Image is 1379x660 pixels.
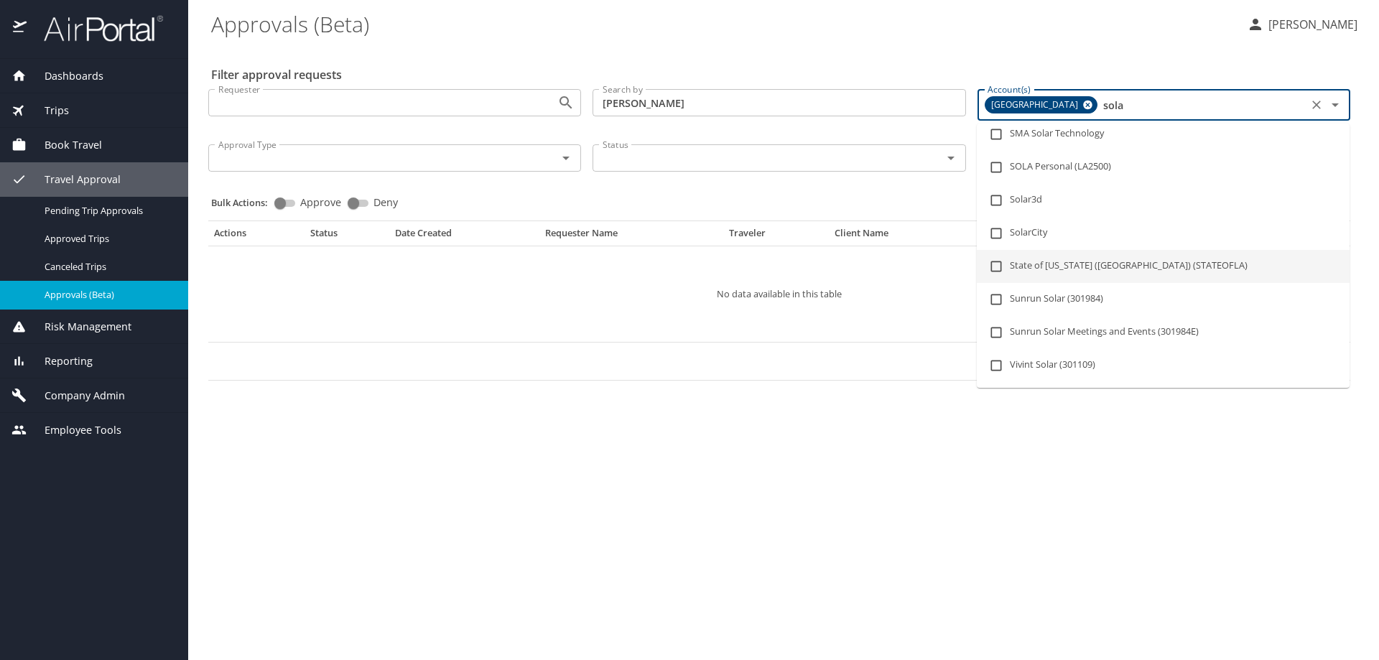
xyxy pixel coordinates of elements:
button: Close [1325,95,1345,115]
button: [PERSON_NAME] [1241,11,1363,37]
span: Pending Trip Approvals [45,204,171,218]
span: Risk Management [27,319,131,335]
table: Approval table [208,227,1350,381]
th: Requester Name [539,227,724,246]
input: Search by first or last name [593,89,965,116]
span: Deny [373,197,398,208]
img: airportal-logo.png [28,14,163,42]
li: State of [US_STATE] ([GEOGRAPHIC_DATA]) (STATEOFLA) [977,250,1350,283]
p: [PERSON_NAME] [1264,16,1357,33]
th: Status [305,227,389,246]
span: Approvals (Beta) [45,288,171,302]
span: Trips [27,103,69,118]
p: No data available in this table [251,289,1307,299]
p: Bulk Actions: [211,196,279,209]
button: Open [941,148,961,168]
span: Employee Tools [27,422,121,438]
th: Date Created [389,227,539,246]
th: Details [972,227,1064,246]
span: Reporting [27,353,93,369]
li: Vivint Solar (301109) [977,349,1350,382]
li: SolarCity [977,217,1350,250]
th: Client Name [829,227,972,246]
span: Company Admin [27,388,125,404]
span: Travel Approval [27,172,121,187]
button: Open [556,93,576,113]
li: SMA Solar Technology [977,118,1350,151]
li: Solar3d [977,184,1350,217]
span: Book Travel [27,137,102,153]
div: [GEOGRAPHIC_DATA] [985,96,1097,113]
h1: Approvals (Beta) [211,1,1235,46]
h2: Filter approval requests [211,63,342,86]
span: Approved Trips [45,232,171,246]
li: Sunrun Solar Meetings and Events (301984E) [977,316,1350,349]
span: Dashboards [27,68,103,84]
span: Canceled Trips [45,260,171,274]
span: Approve [300,197,341,208]
button: Open [556,148,576,168]
span: [GEOGRAPHIC_DATA] [985,98,1087,113]
th: Actions [208,227,305,246]
th: Traveler [723,227,829,246]
button: Clear [1306,95,1327,115]
img: icon-airportal.png [13,14,28,42]
li: SOLA Personal (LA2500) [977,151,1350,184]
li: Sunrun Solar (301984) [977,283,1350,316]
